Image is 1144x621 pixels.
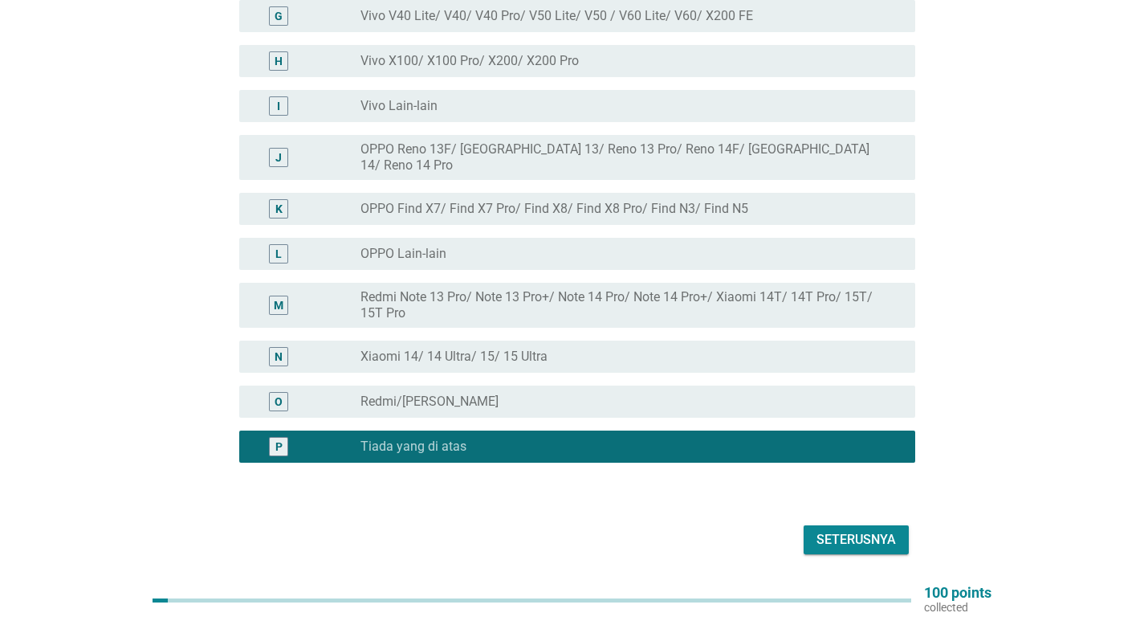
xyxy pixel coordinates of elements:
[360,201,748,217] label: OPPO Find X7/ Find X7 Pro/ Find X8/ Find X8 Pro/ Find N3/ Find N5
[275,349,283,366] div: N
[275,149,282,166] div: J
[816,530,896,550] div: Seterusnya
[360,98,438,114] label: Vivo Lain-lain
[274,297,283,314] div: M
[360,8,753,24] label: Vivo V40 Lite/ V40/ V40 Pro/ V50 Lite/ V50 / V60 Lite/ V60/ X200 FE
[360,53,579,69] label: Vivo X100/ X100 Pro/ X200/ X200 Pro
[277,98,280,115] div: I
[924,600,991,615] p: collected
[804,525,909,554] button: Seterusnya
[275,439,283,456] div: P
[275,53,283,70] div: H
[275,201,283,218] div: K
[360,394,499,410] label: Redmi/[PERSON_NAME]
[275,8,283,25] div: G
[360,141,890,174] label: OPPO Reno 13F/ [GEOGRAPHIC_DATA] 13/ Reno 13 Pro/ Reno 14F/ [GEOGRAPHIC_DATA] 14/ Reno 14 Pro
[924,586,991,600] p: 100 points
[360,439,466,455] label: Tiada yang di atas
[360,289,890,321] label: Redmi Note 13 Pro/ Note 13 Pro+/ Note 14 Pro/ Note 14 Pro+/ Xiaomi 14T/ 14T Pro/ 15T/ 15T Pro
[360,246,446,262] label: OPPO Lain-lain
[360,349,548,365] label: Xiaomi 14/ 14 Ultra/ 15/ 15 Ultra
[275,394,283,411] div: O
[275,246,282,263] div: L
